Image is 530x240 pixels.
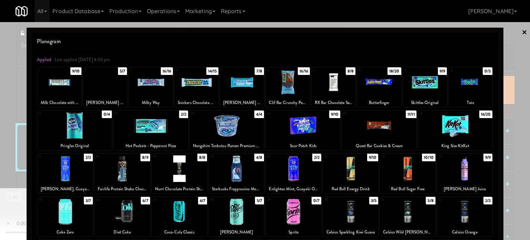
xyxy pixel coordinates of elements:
[323,185,378,193] div: Red Bull Energy Drink
[450,67,471,73] div: 10
[84,154,93,161] div: 2/2
[114,111,188,150] div: 122/2Hot Pockets - Pepperoni Pizza
[197,154,207,161] div: 8/8
[422,154,435,161] div: 10/10
[346,67,355,75] div: 8/8
[381,197,408,203] div: 31
[198,197,207,204] div: 6/7
[437,197,492,237] div: 322/2Celsius Orange
[37,36,493,47] span: Planogram
[479,111,493,118] div: 16/20
[312,67,355,107] div: 78/8RX Bar Chocolate Sea Salt
[210,185,263,193] div: Starbucks Frappuccino Mocha
[38,98,81,107] div: Milk Chocolate with Almonds Bar, Hershey's
[266,185,321,193] div: Enlighten Mint, Guayaki Organic Yerba Mate Tea
[39,98,80,107] div: Milk Chocolate with Almonds Bar, Hershey's
[115,111,151,116] div: 12
[329,111,340,118] div: 9/10
[267,154,293,160] div: 21
[418,111,493,150] div: 1616/20King Size KitKat
[342,142,416,150] div: Quest Bar Cookies & Cream
[152,154,207,193] div: 198/8Nurri Chocolate Protein Shake
[343,142,415,150] div: Quest Bar Cookies & Cream
[483,197,492,204] div: 2/2
[449,98,492,107] div: Twix
[209,185,264,193] div: Starbucks Frappuccino Mocha
[438,67,447,75] div: 9/9
[152,228,207,237] div: Coca-Cola Classic
[129,67,173,107] div: 316/16Milky Way
[153,185,206,193] div: Nurri Chocolate Protein Shake
[84,197,93,204] div: 3/7
[37,56,52,63] span: Applied
[95,197,150,237] div: 266/7Diet Coke
[38,197,93,237] div: 253/7Coke Zero
[190,142,264,150] div: Nongshim Tonkotsu Ramen Premium Noodle Soup
[267,98,308,107] div: Clif Bar Crunchy Peanut Butter
[312,154,321,161] div: 2/2
[298,67,310,75] div: 16/16
[220,98,264,107] div: [PERSON_NAME] Milk Chocolate Peanut Butter
[419,142,492,150] div: King Size KitKat
[39,142,111,150] div: Pringles Original
[450,98,491,107] div: Twix
[153,228,206,237] div: Coca-Cola Classic
[342,111,416,150] div: 1511/11Quest Bar Cookies & Cream
[343,111,379,116] div: 15
[438,185,491,193] div: [PERSON_NAME] Juice
[381,228,434,237] div: Celsius Wild [PERSON_NAME]
[483,67,492,75] div: 0/3
[176,67,197,73] div: 4
[209,154,264,193] div: 204/8Starbucks Frappuccino Mocha
[95,185,150,193] div: Fairlife Protein Shake Chocolate
[313,67,334,73] div: 7
[380,228,435,237] div: Celsius Wild [PERSON_NAME]
[357,67,401,107] div: 818/20Butterfinger
[130,98,171,107] div: Milky Way
[324,197,351,203] div: 30
[152,185,207,193] div: Nurri Chocolate Protein Shake
[84,98,126,107] div: [PERSON_NAME] Fast Break King Size
[210,228,263,237] div: [PERSON_NAME]
[406,111,416,118] div: 11/11
[38,67,81,107] div: 19/10Milk Chocolate with Almonds Bar, Hershey's
[266,67,310,107] div: 616/16Clif Bar Crunchy Peanut Butter
[449,67,492,107] div: 100/3Twix
[39,228,92,237] div: Coke Zero
[130,67,151,73] div: 3
[95,228,150,237] div: Diet Coke
[190,111,264,150] div: 134/4Nongshim Tonkotsu Ramen Premium Noodle Soup
[381,154,408,160] div: 23
[221,98,263,107] div: [PERSON_NAME] Milk Chocolate Peanut Butter
[191,111,227,116] div: 13
[312,98,355,107] div: RX Bar Chocolate Sea Salt
[267,228,320,237] div: Sprite
[266,197,321,237] div: 290/7Sprite
[324,228,377,237] div: Celsius Sparkling Kiwi Guava
[267,142,339,150] div: Sour Patch Kids
[266,142,340,150] div: Sour Patch Kids
[220,67,264,107] div: 57/8[PERSON_NAME] Milk Chocolate Peanut Butter
[222,67,242,73] div: 5
[39,67,60,73] div: 1
[210,197,236,203] div: 28
[179,111,188,118] div: 2/2
[266,98,310,107] div: Clif Bar Crunchy Peanut Butter
[38,142,112,150] div: Pringles Original
[358,98,400,107] div: Butterfinger
[437,185,492,193] div: [PERSON_NAME] Juice
[153,154,179,160] div: 19
[153,197,179,203] div: 27
[313,98,354,107] div: RX Bar Chocolate Sea Salt
[404,67,425,73] div: 9
[403,98,447,107] div: Skittles Original
[266,228,321,237] div: Sprite
[255,67,264,75] div: 7/8
[39,111,75,116] div: 11
[369,197,378,204] div: 3/5
[420,111,455,116] div: 16
[439,154,465,160] div: 24
[404,98,446,107] div: Skittles Original
[367,154,378,161] div: 9/10
[38,154,93,193] div: 172/2[PERSON_NAME], Guayaki Organic Yerba Mate Tea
